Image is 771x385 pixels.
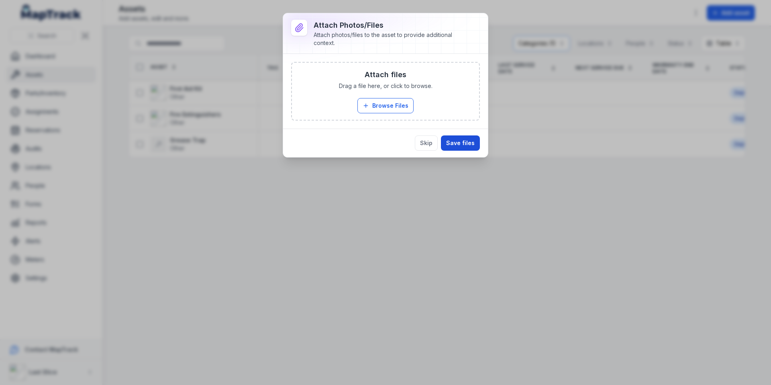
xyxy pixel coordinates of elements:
[365,69,406,80] h3: Attach files
[357,98,414,113] button: Browse Files
[415,135,438,151] button: Skip
[314,20,467,31] h3: Attach photos/files
[441,135,480,151] button: Save files
[339,82,432,90] span: Drag a file here, or click to browse.
[314,31,467,47] div: Attach photos/files to the asset to provide additional context.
